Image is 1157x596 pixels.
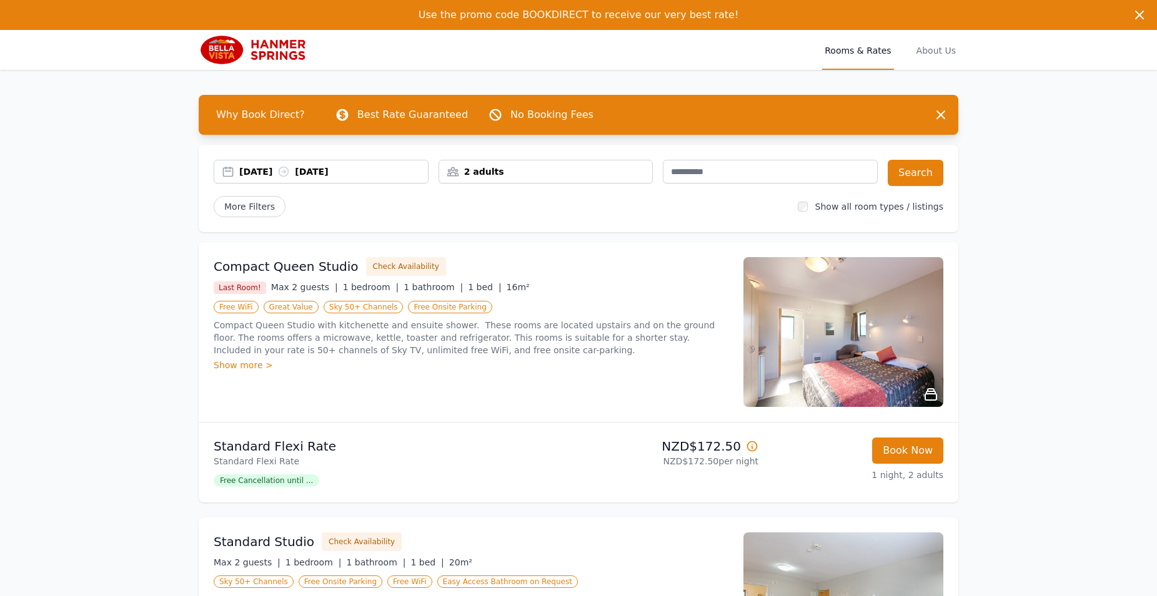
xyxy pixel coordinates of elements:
img: Bella Vista Hanmer Springs [199,35,319,65]
span: Free WiFi [214,301,259,313]
div: [DATE] [DATE] [239,165,428,178]
button: Check Availability [366,257,446,276]
p: Compact Queen Studio with kitchenette and ensuite shower. These rooms are located upstairs and on... [214,319,728,356]
span: Max 2 guests | [214,557,281,567]
p: Standard Flexi Rate [214,437,574,455]
label: Show all room types / listings [815,202,943,212]
p: NZD$172.50 [583,437,758,455]
h3: Compact Queen Studio [214,258,359,275]
span: 20m² [449,557,472,567]
span: Free Onsite Parking [408,301,492,313]
p: No Booking Fees [510,107,593,122]
span: Sky 50+ Channels [214,575,294,588]
button: Book Now [872,437,943,464]
span: Free Cancellation until ... [214,474,319,487]
span: Max 2 guests | [271,282,338,292]
span: 1 bedroom | [286,557,342,567]
button: Check Availability [322,532,402,551]
span: Great Value [264,301,319,313]
span: 16m² [507,282,530,292]
p: 1 night, 2 adults [768,469,943,481]
a: About Us [914,30,958,70]
p: NZD$172.50 per night [583,455,758,467]
span: Use the promo code BOOKDIRECT to receive our very best rate! [419,9,739,21]
span: 1 bed | [468,282,501,292]
a: Rooms & Rates [822,30,893,70]
button: Search [888,160,943,186]
span: Free Onsite Parking [299,575,382,588]
span: 1 bed | [410,557,444,567]
div: 2 adults [439,165,653,178]
p: Standard Flexi Rate [214,455,574,467]
span: 1 bathroom | [346,557,405,567]
span: Free WiFi [387,575,432,588]
span: 1 bathroom | [404,282,463,292]
div: Show more > [214,359,728,371]
h3: Standard Studio [214,533,314,550]
span: Sky 50+ Channels [324,301,404,313]
span: More Filters [214,196,286,217]
span: Easy Access Bathroom on Request [437,575,578,588]
p: Best Rate Guaranteed [357,107,468,122]
span: Why Book Direct? [206,102,315,127]
span: Last Room! [214,281,266,294]
span: 1 bedroom | [343,282,399,292]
